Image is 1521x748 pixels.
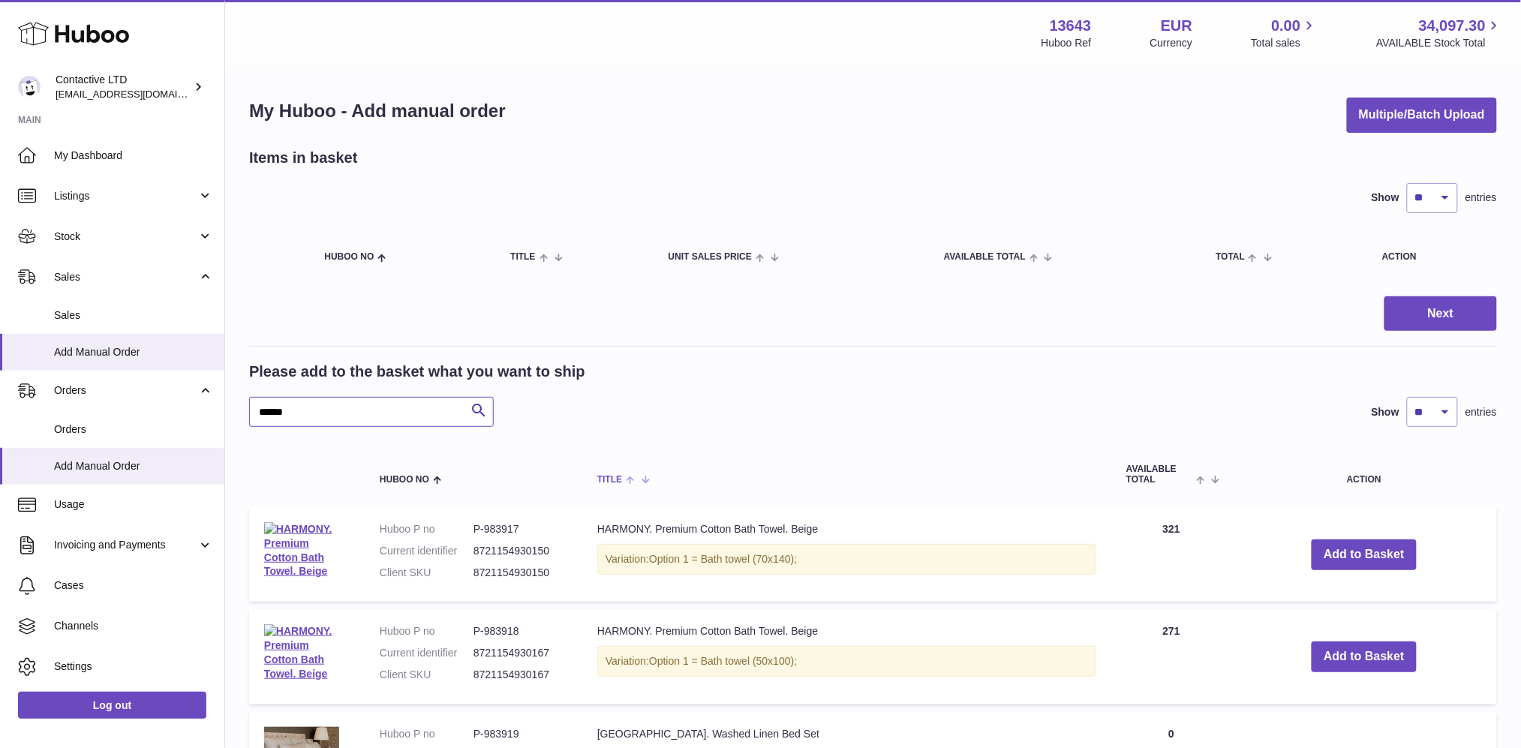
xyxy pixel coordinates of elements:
span: AVAILABLE Stock Total [1376,36,1503,50]
div: Action [1382,252,1482,262]
dt: Huboo P no [380,522,473,536]
span: Sales [54,308,213,323]
button: Add to Basket [1312,641,1417,672]
h1: My Huboo - Add manual order [249,99,506,123]
span: 0.00 [1272,16,1301,36]
button: Add to Basket [1312,539,1417,570]
strong: EUR [1161,16,1192,36]
div: Variation: [597,646,1096,677]
div: Huboo Ref [1042,36,1092,50]
td: 271 [1111,609,1231,704]
span: entries [1465,191,1497,205]
h2: Please add to the basket what you want to ship [249,362,585,382]
dd: 8721154930150 [473,544,567,558]
div: Currency [1150,36,1193,50]
a: Log out [18,692,206,719]
span: Orders [54,422,213,437]
button: Next [1384,296,1497,332]
img: HARMONY. Premium Cotton Bath Towel. Beige [264,624,339,681]
td: HARMONY. Premium Cotton Bath Towel. Beige [582,507,1111,602]
span: Huboo no [380,475,429,485]
span: Listings [54,189,197,203]
dd: P-983919 [473,727,567,741]
span: Invoicing and Payments [54,538,197,552]
span: Huboo no [324,252,374,262]
a: 0.00 Total sales [1251,16,1318,50]
dd: P-983917 [473,522,567,536]
span: Title [510,252,535,262]
span: 34,097.30 [1419,16,1486,36]
dt: Current identifier [380,646,473,660]
dd: P-983918 [473,624,567,638]
span: Add Manual Order [54,459,213,473]
dd: 8721154930150 [473,566,567,580]
dt: Huboo P no [380,727,473,741]
dd: 8721154930167 [473,668,567,682]
span: Channels [54,619,213,633]
dt: Client SKU [380,566,473,580]
span: Cases [54,578,213,593]
th: Action [1231,449,1497,499]
span: Stock [54,230,197,244]
span: Add Manual Order [54,345,213,359]
td: 321 [1111,507,1231,602]
dd: 8721154930167 [473,646,567,660]
span: Option 1 = Bath towel (50x100); [649,655,797,667]
span: AVAILABLE Total [944,252,1026,262]
span: [EMAIL_ADDRESS][DOMAIN_NAME] [56,88,221,100]
div: Contactive LTD [56,73,191,101]
span: AVAILABLE Total [1126,464,1193,484]
dt: Current identifier [380,544,473,558]
label: Show [1372,191,1399,205]
dt: Huboo P no [380,624,473,638]
span: entries [1465,405,1497,419]
span: Title [597,475,622,485]
span: Total sales [1251,36,1318,50]
h2: Items in basket [249,148,358,168]
span: Sales [54,270,197,284]
span: Orders [54,383,197,398]
img: soul@SOWLhome.com [18,76,41,98]
span: Option 1 = Bath towel (70x140); [649,553,797,565]
span: Total [1216,252,1246,262]
img: HARMONY. Premium Cotton Bath Towel. Beige [264,522,339,579]
dt: Client SKU [380,668,473,682]
span: My Dashboard [54,149,213,163]
button: Multiple/Batch Upload [1347,98,1497,133]
strong: 13643 [1050,16,1092,36]
td: HARMONY. Premium Cotton Bath Towel. Beige [582,609,1111,704]
span: Unit Sales Price [669,252,752,262]
a: 34,097.30 AVAILABLE Stock Total [1376,16,1503,50]
label: Show [1372,405,1399,419]
div: Variation: [597,544,1096,575]
span: Settings [54,659,213,674]
span: Usage [54,497,213,512]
